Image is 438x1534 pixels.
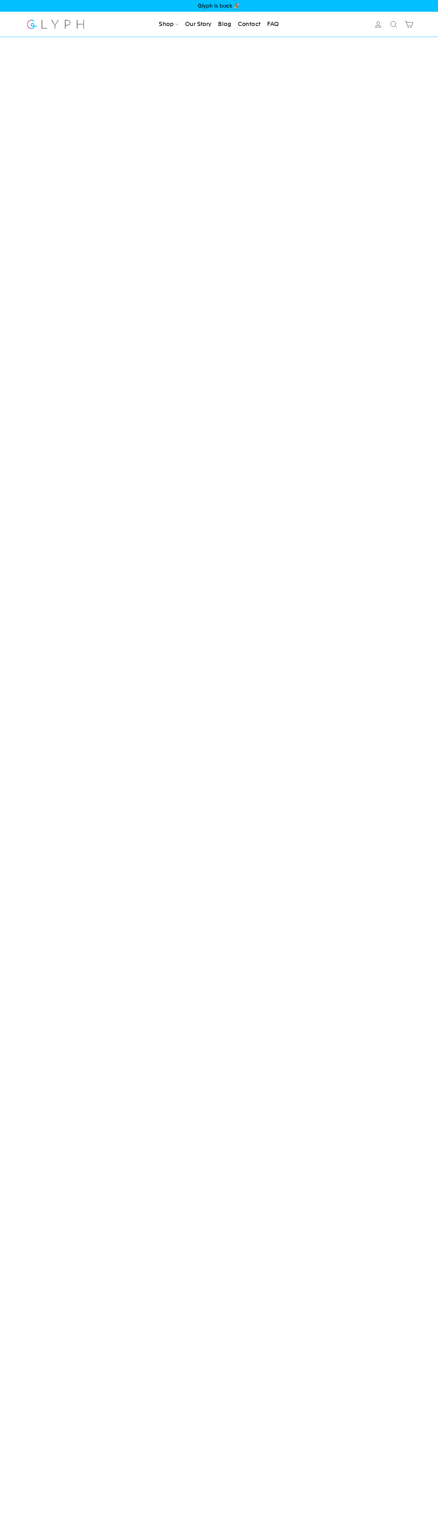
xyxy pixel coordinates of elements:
[26,16,85,33] img: Glyph
[265,17,281,31] a: FAQ
[183,17,214,31] a: Our Story
[156,17,181,31] a: Shop
[156,17,281,31] ul: Primary
[216,17,234,31] a: Blog
[235,17,263,31] a: Contact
